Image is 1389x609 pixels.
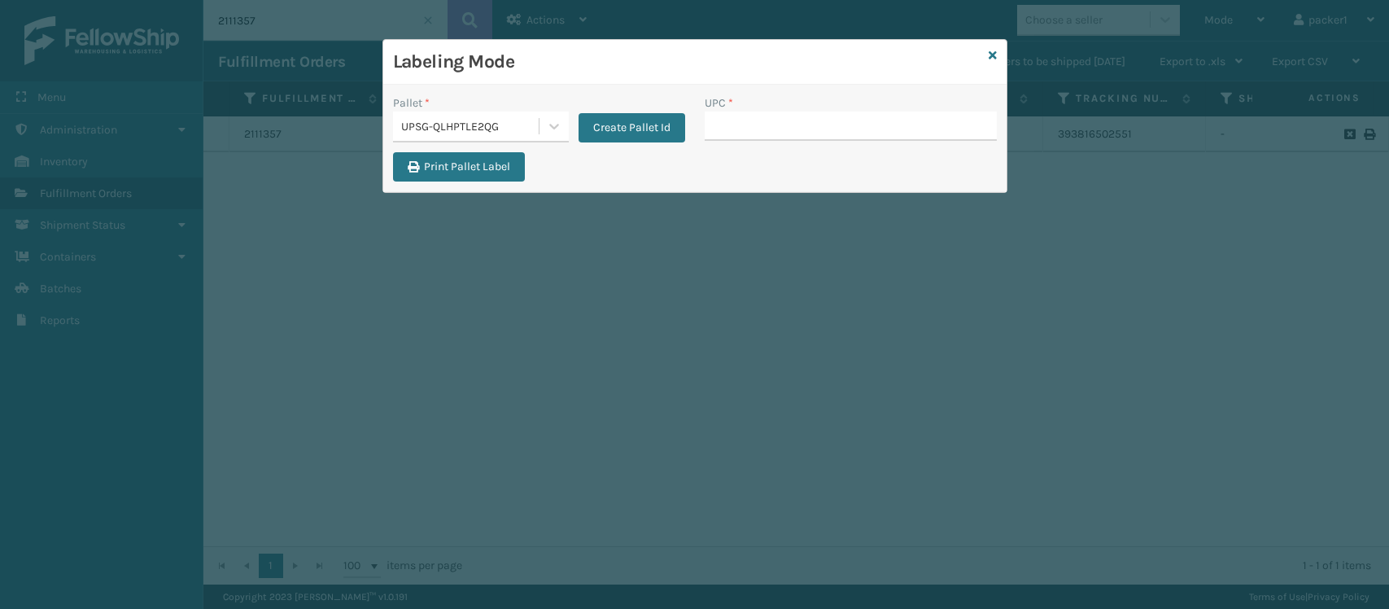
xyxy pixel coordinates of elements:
[705,94,733,112] label: UPC
[579,113,685,142] button: Create Pallet Id
[401,118,540,135] div: UPSG-QLHPTLE2QG
[393,50,982,74] h3: Labeling Mode
[393,94,430,112] label: Pallet
[393,152,525,182] button: Print Pallet Label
